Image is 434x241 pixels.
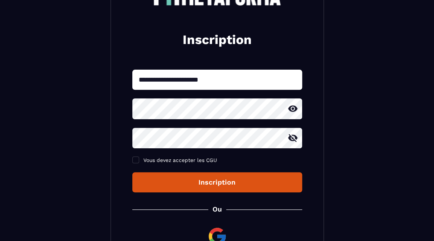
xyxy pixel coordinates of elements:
div: Inscription [139,178,295,186]
p: Ou [213,205,222,213]
h2: Inscription [143,31,292,48]
button: Inscription [132,172,302,192]
span: Vous devez accepter les CGU [143,157,217,163]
